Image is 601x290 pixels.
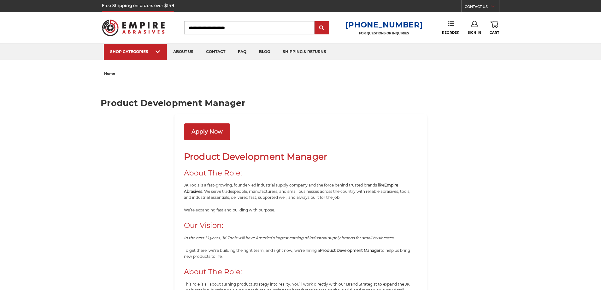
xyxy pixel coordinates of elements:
[490,21,499,35] a: Cart
[184,167,417,179] h2: About The Role:
[110,49,161,54] div: SHOP CATEGORIES
[104,71,115,76] span: home
[167,44,200,60] a: about us
[184,150,417,164] h1: Product Development Manager
[465,3,499,12] a: CONTACT US
[102,15,165,40] img: Empire Abrasives
[442,21,459,34] a: Reorder
[184,266,417,278] h2: About The Role:
[232,44,253,60] a: faq
[320,248,380,253] b: Product Development Manager
[184,183,398,193] b: Empire Abrasives
[184,123,230,140] a: Apply Now
[101,99,500,107] h1: Product Development Manager
[345,20,423,29] a: [PHONE_NUMBER]
[468,31,481,35] span: Sign In
[442,31,459,35] span: Reorder
[184,207,417,213] p: We’re expanding fast and building with purpose.
[345,31,423,35] p: FOR QUESTIONS OR INQUIRIES
[184,235,394,240] i: In the next 10 years, JK Tools will have America’s largest catalog of industrial supply brands fo...
[276,44,333,60] a: shipping & returns
[184,247,417,259] p: To get there, we’re building the right team, and right now, we’re hiring a to help us bring new p...
[184,182,417,200] p: JK Tools is a fast-growing, founder-led industrial supply company and the force behind trusted br...
[184,220,417,231] h2: Our Vision:
[490,31,499,35] span: Cart
[253,44,276,60] a: blog
[315,22,328,34] input: Submit
[200,44,232,60] a: contact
